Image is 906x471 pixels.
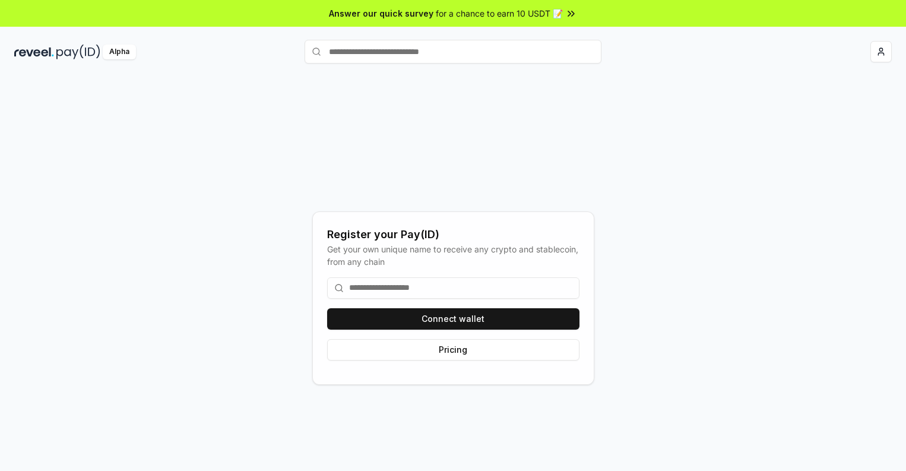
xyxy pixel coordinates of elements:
img: reveel_dark [14,45,54,59]
img: pay_id [56,45,100,59]
span: for a chance to earn 10 USDT 📝 [436,7,563,20]
div: Get your own unique name to receive any crypto and stablecoin, from any chain [327,243,579,268]
span: Answer our quick survey [329,7,433,20]
div: Register your Pay(ID) [327,226,579,243]
button: Pricing [327,339,579,361]
div: Alpha [103,45,136,59]
button: Connect wallet [327,308,579,330]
